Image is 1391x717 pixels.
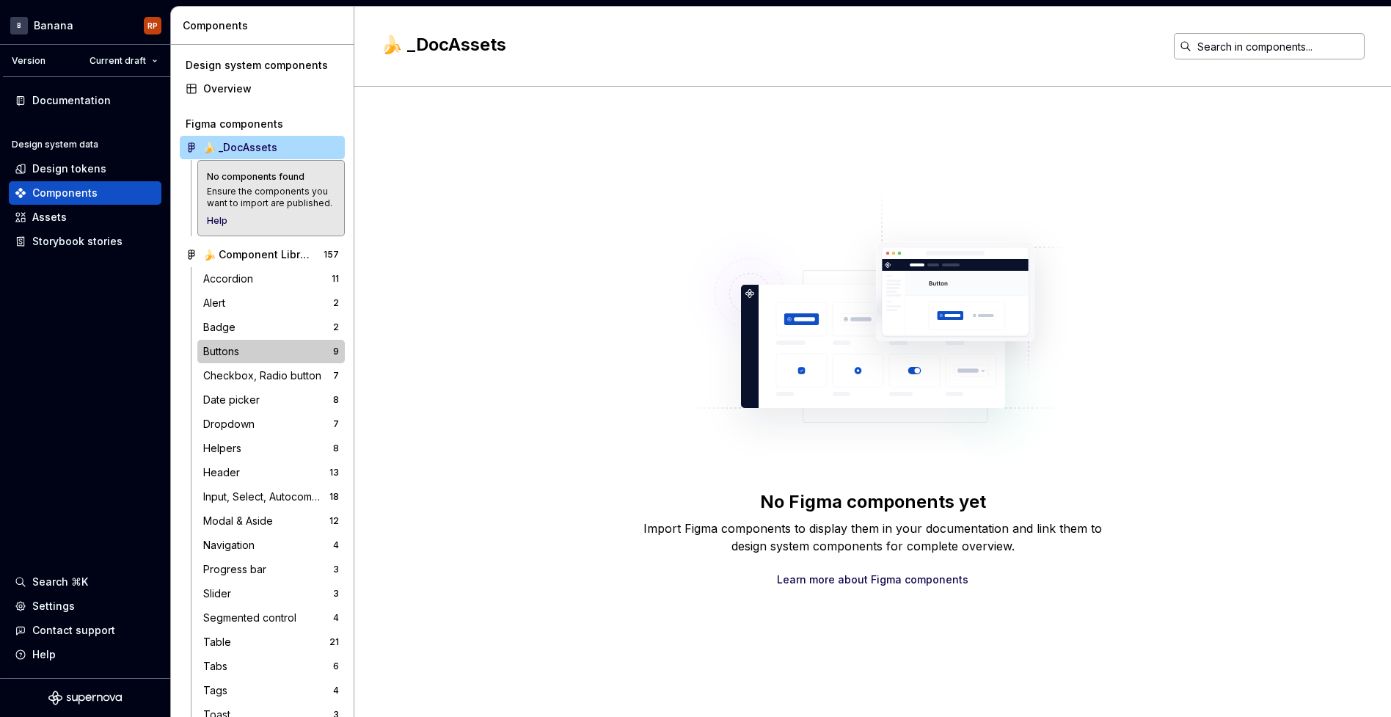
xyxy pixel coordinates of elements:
a: Table21 [197,630,345,654]
div: Design tokens [32,161,106,176]
div: 9 [333,346,339,357]
button: BBananaRP [3,10,167,41]
div: Segmented control [203,611,302,625]
div: 🍌 _DocAssets [203,140,277,155]
div: Assets [32,210,67,225]
div: Alert [203,296,231,310]
div: 4 [333,612,339,624]
a: Help [207,215,227,227]
a: Dropdown7 [197,412,345,436]
div: Table [203,635,237,649]
a: Documentation [9,89,161,112]
div: 7 [333,370,339,382]
a: Tabs6 [197,655,345,678]
div: 6 [333,660,339,672]
a: Segmented control4 [197,606,345,630]
div: Helpers [203,441,247,456]
div: Components [183,18,348,33]
a: Slider3 [197,582,345,605]
div: Documentation [32,93,111,108]
a: Alert2 [197,291,345,315]
svg: Supernova Logo [48,691,122,705]
div: 12 [329,515,339,527]
div: Ensure the components you want to import are published. [207,186,335,209]
a: Input, Select, Autocomplete18 [197,485,345,509]
div: Date picker [203,393,266,407]
div: B [10,17,28,34]
div: 18 [329,491,339,503]
div: 3 [333,588,339,600]
div: Overview [203,81,339,96]
div: Import Figma components to display them in your documentation and link them to design system comp... [638,520,1108,555]
a: Learn more about Figma components [777,572,968,587]
div: Badge [203,320,241,335]
div: Slider [203,586,237,601]
button: Help [9,643,161,666]
a: Design tokens [9,157,161,181]
div: Navigation [203,538,260,553]
div: Contact support [32,623,115,638]
a: Header13 [197,461,345,484]
div: Help [32,647,56,662]
a: 🍌 Component Library157 [180,243,345,266]
div: 8 [333,443,339,454]
a: 🍌 _DocAssets [180,136,345,159]
div: Settings [32,599,75,614]
div: Search ⌘K [32,575,88,589]
div: Design system data [12,139,98,150]
div: Banana [34,18,73,33]
button: Contact support [9,619,161,642]
div: Buttons [203,344,245,359]
a: Navigation4 [197,534,345,557]
div: 2 [333,297,339,309]
a: Modal & Aside12 [197,509,345,533]
div: 4 [333,685,339,696]
div: Header [203,465,246,480]
div: Figma components [186,117,339,131]
a: Settings [9,594,161,618]
div: Progress bar [203,562,272,577]
div: Modal & Aside [203,514,279,528]
div: Input, Select, Autocomplete [203,489,329,504]
div: RP [147,20,158,32]
div: Tags [203,683,233,698]
a: Checkbox, Radio button7 [197,364,345,387]
button: Current draft [83,51,164,71]
a: Components [9,181,161,205]
div: 🍌 Component Library [203,247,313,262]
div: Storybook stories [32,234,123,249]
a: Tags4 [197,679,345,702]
div: 2 [333,321,339,333]
div: 3 [333,564,339,575]
div: 157 [324,249,339,261]
a: Accordion11 [197,267,345,291]
div: Components [32,186,98,200]
div: 21 [329,636,339,648]
a: Storybook stories [9,230,161,253]
div: 8 [333,394,339,406]
div: Version [12,55,45,67]
div: Tabs [203,659,233,674]
div: Checkbox, Radio button [203,368,327,383]
span: Current draft [90,55,146,67]
div: Accordion [203,272,259,286]
h2: 🍌 _DocAssets [381,33,1156,57]
a: Date picker8 [197,388,345,412]
div: 11 [332,273,339,285]
div: No Figma components yet [760,490,986,514]
div: Design system components [186,58,339,73]
div: 7 [333,418,339,430]
div: Dropdown [203,417,260,432]
input: Search in components... [1191,33,1365,59]
a: Buttons9 [197,340,345,363]
button: Search ⌘K [9,570,161,594]
a: Badge2 [197,316,345,339]
a: Progress bar3 [197,558,345,581]
a: Helpers8 [197,437,345,460]
div: No components found [207,171,304,183]
a: Overview [180,77,345,101]
a: Assets [9,205,161,229]
div: 4 [333,539,339,551]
